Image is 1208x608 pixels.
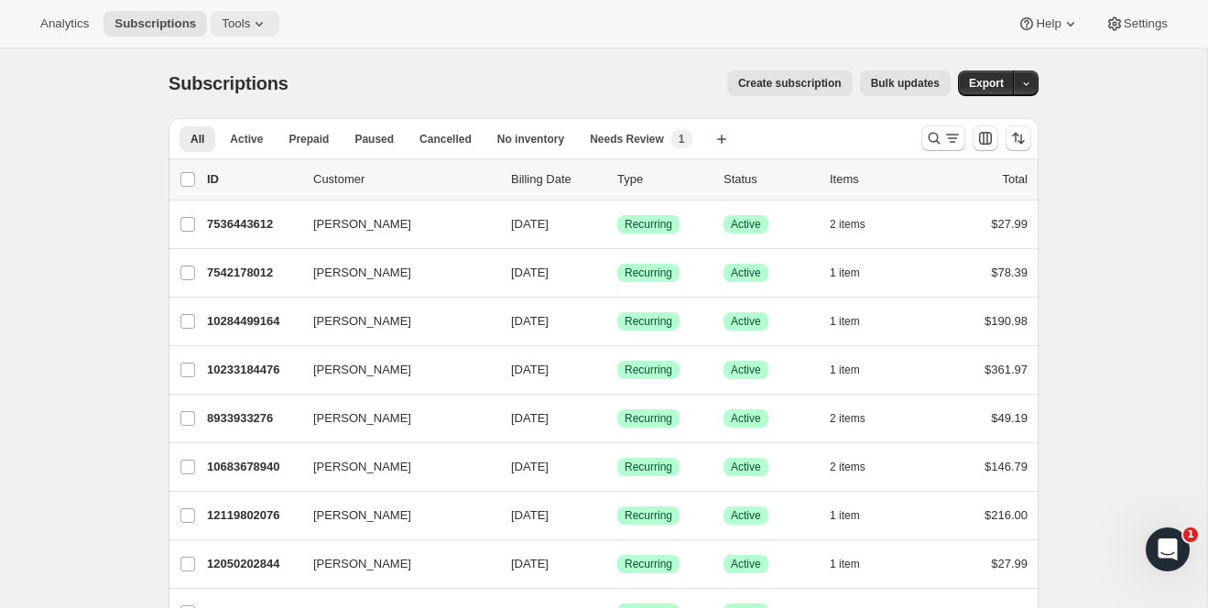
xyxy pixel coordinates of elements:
button: Customize table column order and visibility [973,125,998,151]
div: 10284499164[PERSON_NAME][DATE]SuccessRecurringSuccessActive1 item$190.98 [207,309,1028,334]
button: [PERSON_NAME] [302,307,485,336]
p: 10233184476 [207,361,299,379]
span: 2 items [830,217,865,232]
button: Subscriptions [103,11,207,37]
p: ID [207,170,299,189]
span: No inventory [497,132,564,147]
span: Subscriptions [169,73,288,93]
span: [DATE] [511,363,549,376]
span: [PERSON_NAME] [313,312,411,331]
button: Settings [1094,11,1179,37]
span: [PERSON_NAME] [313,409,411,428]
span: Active [230,132,263,147]
span: Recurring [625,557,672,571]
span: Cancelled [419,132,472,147]
span: Recurring [625,363,672,377]
span: 2 items [830,411,865,426]
span: Active [731,314,761,329]
span: $78.39 [991,266,1028,279]
span: [PERSON_NAME] [313,506,411,525]
button: Analytics [29,11,100,37]
p: 10284499164 [207,312,299,331]
span: Recurring [625,411,672,426]
button: 1 item [830,551,880,577]
p: Status [724,170,815,189]
span: [DATE] [511,217,549,231]
span: 1 item [830,266,860,280]
span: Bulk updates [871,76,940,91]
button: 1 item [830,260,880,286]
span: Recurring [625,314,672,329]
p: 12050202844 [207,555,299,573]
span: 1 item [830,557,860,571]
span: Active [731,460,761,474]
button: [PERSON_NAME] [302,404,485,433]
button: 2 items [830,212,886,237]
p: 12119802076 [207,506,299,525]
p: 7536443612 [207,215,299,233]
button: 2 items [830,454,886,480]
button: [PERSON_NAME] [302,549,485,579]
span: [DATE] [511,557,549,570]
span: [PERSON_NAME] [313,215,411,233]
span: Active [731,266,761,280]
span: 1 item [830,314,860,329]
span: Help [1036,16,1061,31]
span: $361.97 [985,363,1028,376]
button: 2 items [830,406,886,431]
span: 1 [1183,527,1198,542]
button: Bulk updates [860,71,951,96]
button: [PERSON_NAME] [302,355,485,385]
div: 7542178012[PERSON_NAME][DATE]SuccessRecurringSuccessActive1 item$78.39 [207,260,1028,286]
span: Settings [1124,16,1168,31]
span: Subscriptions [114,16,196,31]
p: Customer [313,170,496,189]
div: 8933933276[PERSON_NAME][DATE]SuccessRecurringSuccessActive2 items$49.19 [207,406,1028,431]
p: Billing Date [511,170,603,189]
span: Recurring [625,217,672,232]
button: 1 item [830,357,880,383]
span: Paused [354,132,394,147]
div: 10233184476[PERSON_NAME][DATE]SuccessRecurringSuccessActive1 item$361.97 [207,357,1028,383]
p: 7542178012 [207,264,299,282]
button: 1 item [830,503,880,528]
span: $190.98 [985,314,1028,328]
p: 8933933276 [207,409,299,428]
span: [DATE] [511,460,549,473]
div: 10683678940[PERSON_NAME][DATE]SuccessRecurringSuccessActive2 items$146.79 [207,454,1028,480]
span: Analytics [40,16,89,31]
span: 1 item [830,508,860,523]
span: All [190,132,204,147]
span: [PERSON_NAME] [313,361,411,379]
button: Export [958,71,1015,96]
span: Active [731,363,761,377]
button: Tools [211,11,279,37]
span: [DATE] [511,411,549,425]
button: Create new view [707,126,736,152]
span: [PERSON_NAME] [313,555,411,573]
span: Prepaid [288,132,329,147]
div: Type [617,170,709,189]
span: Recurring [625,266,672,280]
span: 1 item [830,363,860,377]
span: [DATE] [511,266,549,279]
div: 12119802076[PERSON_NAME][DATE]SuccessRecurringSuccessActive1 item$216.00 [207,503,1028,528]
span: Active [731,217,761,232]
button: [PERSON_NAME] [302,501,485,530]
span: Recurring [625,460,672,474]
span: Active [731,557,761,571]
span: 1 [679,132,685,147]
button: [PERSON_NAME] [302,258,485,288]
button: [PERSON_NAME] [302,452,485,482]
button: Create subscription [727,71,853,96]
span: Create subscription [738,76,842,91]
iframe: Intercom live chat [1146,527,1190,571]
span: 2 items [830,460,865,474]
span: Export [969,76,1004,91]
span: Active [731,411,761,426]
span: $216.00 [985,508,1028,522]
button: [PERSON_NAME] [302,210,485,239]
button: Search and filter results [921,125,965,151]
span: [PERSON_NAME] [313,264,411,282]
div: 12050202844[PERSON_NAME][DATE]SuccessRecurringSuccessActive1 item$27.99 [207,551,1028,577]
